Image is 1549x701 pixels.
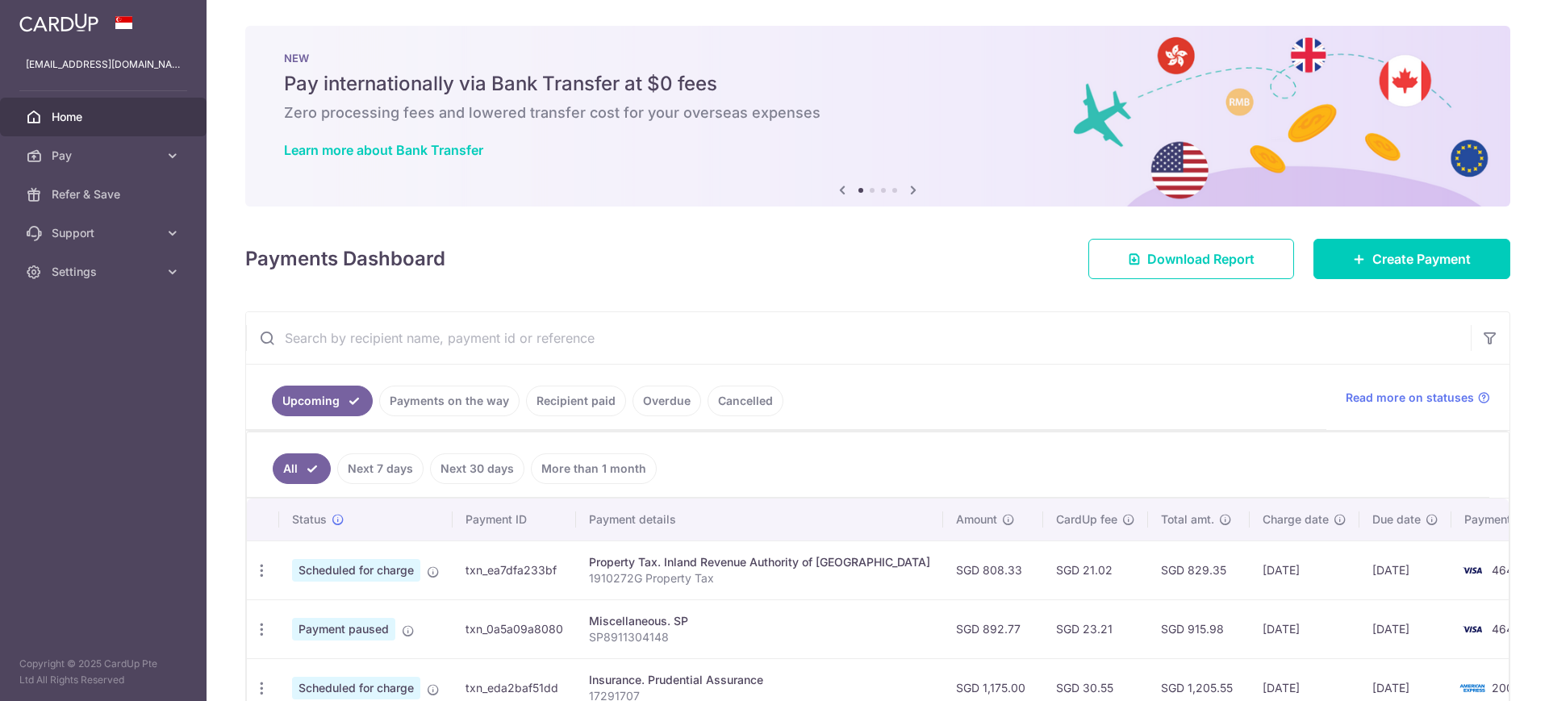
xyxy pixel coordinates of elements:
span: 2002 [1492,681,1521,695]
span: Settings [52,264,158,280]
td: [DATE] [1359,540,1451,599]
p: 1910272G Property Tax [589,570,930,586]
td: SGD 808.33 [943,540,1043,599]
span: Download Report [1147,249,1255,269]
img: Bank transfer banner [245,26,1510,207]
a: Overdue [633,386,701,416]
td: SGD 23.21 [1043,599,1148,658]
h4: Payments Dashboard [245,244,445,273]
span: Scheduled for charge [292,559,420,582]
a: Create Payment [1313,239,1510,279]
h5: Pay internationally via Bank Transfer at $0 fees [284,71,1472,97]
a: More than 1 month [531,453,657,484]
span: Payment paused [292,618,395,640]
span: 4641 [1492,622,1518,636]
td: SGD 21.02 [1043,540,1148,599]
span: Pay [52,148,158,164]
td: txn_0a5a09a8080 [453,599,576,658]
a: Recipient paid [526,386,626,416]
a: Next 30 days [430,453,524,484]
td: SGD 892.77 [943,599,1043,658]
p: NEW [284,52,1472,65]
span: Read more on statuses [1346,390,1474,406]
span: Charge date [1263,511,1329,528]
span: 4641 [1492,563,1518,577]
img: Bank Card [1456,678,1488,698]
a: Upcoming [272,386,373,416]
span: Due date [1372,511,1421,528]
p: SP8911304148 [589,629,930,645]
img: Bank Card [1456,561,1488,580]
td: SGD 829.35 [1148,540,1250,599]
td: SGD 915.98 [1148,599,1250,658]
a: All [273,453,331,484]
td: [DATE] [1250,540,1359,599]
input: Search by recipient name, payment id or reference [246,312,1471,364]
span: Scheduled for charge [292,677,420,699]
h6: Zero processing fees and lowered transfer cost for your overseas expenses [284,103,1472,123]
span: Refer & Save [52,186,158,202]
a: Next 7 days [337,453,424,484]
div: Property Tax. Inland Revenue Authority of [GEOGRAPHIC_DATA] [589,554,930,570]
a: Payments on the way [379,386,520,416]
span: Home [52,109,158,125]
span: Create Payment [1372,249,1471,269]
th: Payment details [576,499,943,540]
img: CardUp [19,13,98,32]
span: Amount [956,511,997,528]
span: Support [52,225,158,241]
img: Bank Card [1456,620,1488,639]
span: CardUp fee [1056,511,1117,528]
a: Cancelled [708,386,783,416]
th: Payment ID [453,499,576,540]
td: [DATE] [1250,599,1359,658]
td: [DATE] [1359,599,1451,658]
td: txn_ea7dfa233bf [453,540,576,599]
a: Learn more about Bank Transfer [284,142,483,158]
span: Total amt. [1161,511,1214,528]
div: Insurance. Prudential Assurance [589,672,930,688]
a: Read more on statuses [1346,390,1490,406]
p: [EMAIL_ADDRESS][DOMAIN_NAME] [26,56,181,73]
div: Miscellaneous. SP [589,613,930,629]
a: Download Report [1088,239,1294,279]
span: Status [292,511,327,528]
